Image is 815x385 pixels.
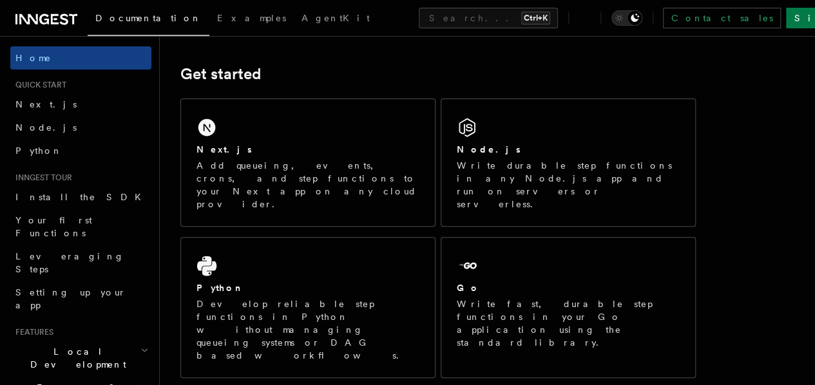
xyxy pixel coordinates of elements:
button: Local Development [10,340,151,376]
span: Install the SDK [15,192,149,202]
a: Your first Functions [10,209,151,245]
p: Write fast, durable step functions in your Go application using the standard library. [457,297,680,349]
a: Python [10,139,151,162]
a: Install the SDK [10,185,151,209]
a: Leveraging Steps [10,245,151,281]
span: Inngest tour [10,173,72,183]
span: Next.js [15,99,77,109]
a: Next.jsAdd queueing, events, crons, and step functions to your Next app on any cloud provider. [180,99,436,227]
a: Get started [180,65,261,83]
a: PythonDevelop reliable step functions in Python without managing queueing systems or DAG based wo... [180,237,436,378]
a: Node.js [10,116,151,139]
a: Documentation [88,4,209,36]
a: Next.js [10,93,151,116]
a: AgentKit [294,4,378,35]
p: Write durable step functions in any Node.js app and run on servers or serverless. [457,159,680,211]
a: Node.jsWrite durable step functions in any Node.js app and run on servers or serverless. [441,99,696,227]
button: Search...Ctrl+K [419,8,558,28]
h2: Node.js [457,143,521,156]
a: GoWrite fast, durable step functions in your Go application using the standard library. [441,237,696,378]
span: AgentKit [302,13,370,23]
span: Features [10,327,53,337]
h2: Go [457,281,480,294]
span: Home [15,52,52,64]
button: Toggle dark mode [611,10,642,26]
span: Python [15,146,62,156]
a: Examples [209,4,294,35]
a: Home [10,46,151,70]
span: Examples [217,13,286,23]
kbd: Ctrl+K [521,12,550,24]
p: Develop reliable step functions in Python without managing queueing systems or DAG based workflows. [197,297,419,362]
span: Leveraging Steps [15,251,124,274]
span: Local Development [10,345,140,371]
a: Contact sales [663,8,781,28]
span: Documentation [95,13,202,23]
span: Your first Functions [15,215,92,238]
h2: Next.js [197,143,252,156]
p: Add queueing, events, crons, and step functions to your Next app on any cloud provider. [197,159,419,211]
a: Setting up your app [10,281,151,317]
span: Quick start [10,80,66,90]
h2: Python [197,281,244,294]
span: Setting up your app [15,287,126,310]
span: Node.js [15,122,77,133]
